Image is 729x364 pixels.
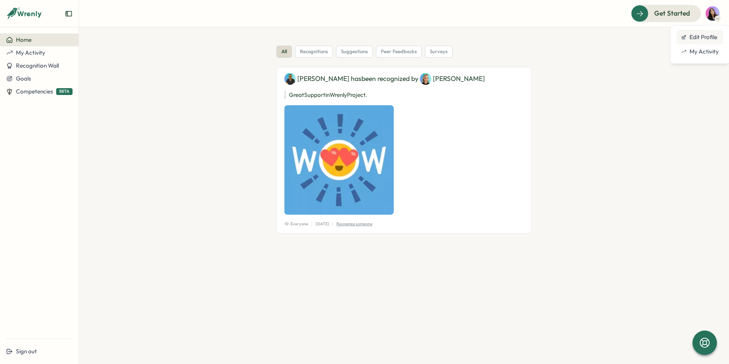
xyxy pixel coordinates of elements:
span: Home [16,36,32,43]
a: My Activity [677,44,723,59]
span: recognitions [300,48,328,55]
img: Svenja von Gosen [705,6,720,21]
div: [PERSON_NAME] has been recognized by [284,73,524,85]
p: | [332,221,333,227]
span: suggestions [341,48,368,55]
span: Recognition Wall [16,62,59,69]
p: Great Support in Wrenly Project. [284,91,524,99]
p: Recognize someone [336,221,372,227]
button: Get Started [631,5,701,22]
span: Competencies [16,88,53,95]
button: Expand sidebar [65,10,73,17]
span: all [281,48,287,55]
img: Johannes Keller [284,73,296,85]
span: BETA [56,88,73,95]
div: Edit Profile [681,33,719,41]
div: My Activity [681,47,719,56]
div: [PERSON_NAME] [420,73,485,85]
span: Goals [16,75,31,82]
span: Everyone [284,221,308,227]
a: Edit Profile [677,30,723,44]
span: Get Started [654,8,690,18]
span: Sign out [16,348,37,355]
span: surveys [430,48,448,55]
p: [DATE] [316,221,329,227]
p: | [311,221,312,227]
img: Sarah Sohnle [420,73,431,85]
span: My Activity [16,49,45,56]
span: peer feedbacks [381,48,417,55]
img: Recognition Image [284,105,394,215]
